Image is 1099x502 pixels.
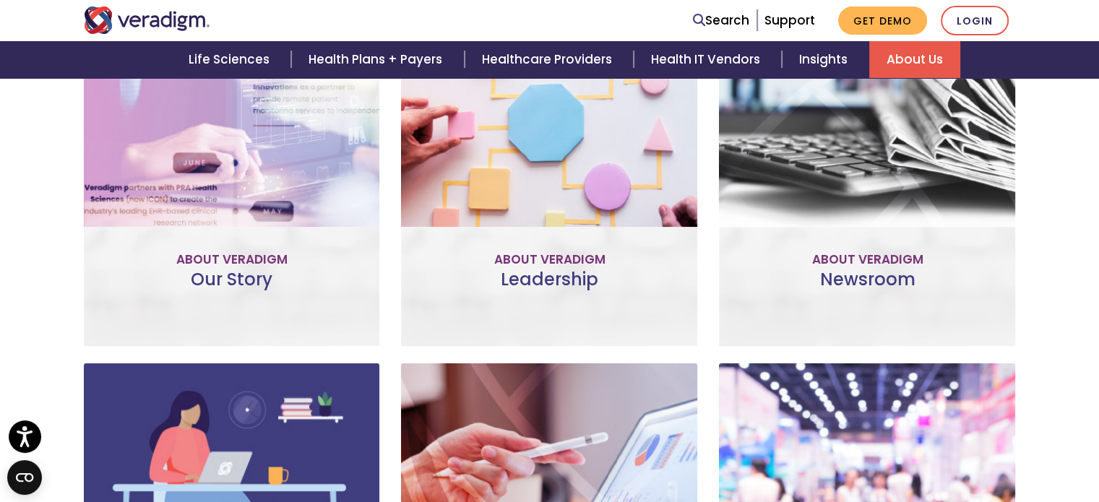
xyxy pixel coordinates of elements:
a: Healthcare Providers [465,41,634,78]
a: Support [764,12,815,29]
a: About Us [869,41,960,78]
button: Open CMP widget [7,460,42,495]
h3: Our Story [95,269,369,311]
p: About Veradigm [730,250,1004,269]
a: Health IT Vendors [634,41,782,78]
a: Login [941,6,1009,35]
a: Health Plans + Payers [291,41,464,78]
a: Life Sciences [171,41,291,78]
a: Get Demo [838,7,927,35]
a: Search [693,11,749,30]
iframe: Drift Chat Widget [822,399,1082,485]
p: About Veradigm [413,250,686,269]
p: About Veradigm [95,250,369,269]
a: Insights [782,41,869,78]
h3: Leadership [413,269,686,311]
h3: Newsroom [730,269,1004,311]
img: Veradigm logo [84,7,210,34]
